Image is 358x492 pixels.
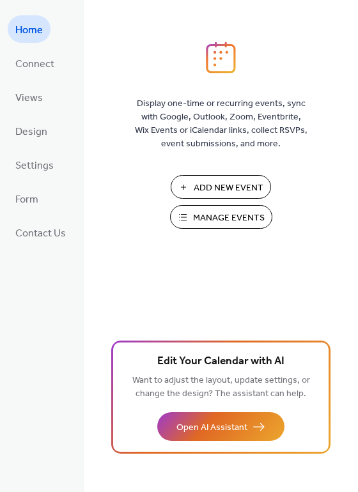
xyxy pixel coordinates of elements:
a: Connect [8,49,62,77]
span: Contact Us [15,224,66,243]
span: Views [15,88,43,108]
a: Contact Us [8,219,74,246]
span: Form [15,190,38,210]
span: Edit Your Calendar with AI [157,353,284,371]
a: Form [8,185,46,212]
span: Connect [15,54,54,74]
a: Design [8,117,55,144]
button: Manage Events [170,205,272,229]
span: Settings [15,156,54,176]
a: Home [8,15,51,43]
button: Add New Event [171,175,271,199]
img: logo_icon.svg [206,42,235,73]
span: Display one-time or recurring events, sync with Google, Outlook, Zoom, Eventbrite, Wix Events or ... [135,97,307,151]
span: Want to adjust the layout, update settings, or change the design? The assistant can help. [132,372,310,403]
button: Open AI Assistant [157,412,284,441]
span: Manage Events [193,211,265,225]
span: Design [15,122,47,142]
span: Home [15,20,43,40]
a: Settings [8,151,61,178]
span: Open AI Assistant [176,421,247,434]
span: Add New Event [194,181,263,195]
a: Views [8,83,51,111]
